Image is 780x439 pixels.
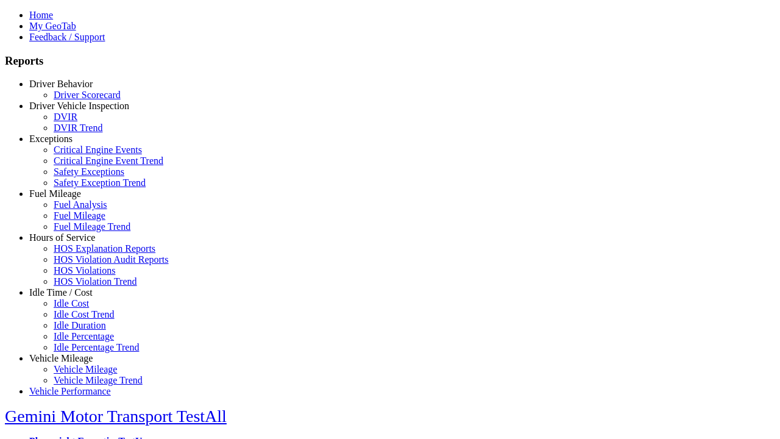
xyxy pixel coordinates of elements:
[29,386,111,396] a: Vehicle Performance
[54,221,130,232] a: Fuel Mileage Trend
[29,10,53,20] a: Home
[54,112,77,122] a: DVIR
[54,309,115,319] a: Idle Cost Trend
[54,254,169,265] a: HOS Violation Audit Reports
[54,342,139,352] a: Idle Percentage Trend
[29,101,129,111] a: Driver Vehicle Inspection
[54,320,106,330] a: Idle Duration
[54,145,142,155] a: Critical Engine Events
[54,364,117,374] a: Vehicle Mileage
[29,353,93,363] a: Vehicle Mileage
[54,243,155,254] a: HOS Explanation Reports
[5,407,227,426] a: Gemini Motor Transport TestAll
[54,155,163,166] a: Critical Engine Event Trend
[29,21,76,31] a: My GeoTab
[54,375,143,385] a: Vehicle Mileage Trend
[29,134,73,144] a: Exceptions
[54,331,114,341] a: Idle Percentage
[54,90,121,100] a: Driver Scorecard
[29,232,95,243] a: Hours of Service
[29,32,105,42] a: Feedback / Support
[5,54,775,68] h3: Reports
[54,210,105,221] a: Fuel Mileage
[54,123,102,133] a: DVIR Trend
[54,166,124,177] a: Safety Exceptions
[29,79,93,89] a: Driver Behavior
[29,188,81,199] a: Fuel Mileage
[54,276,137,287] a: HOS Violation Trend
[54,298,89,309] a: Idle Cost
[54,199,107,210] a: Fuel Analysis
[54,177,146,188] a: Safety Exception Trend
[54,265,115,276] a: HOS Violations
[29,287,93,298] a: Idle Time / Cost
